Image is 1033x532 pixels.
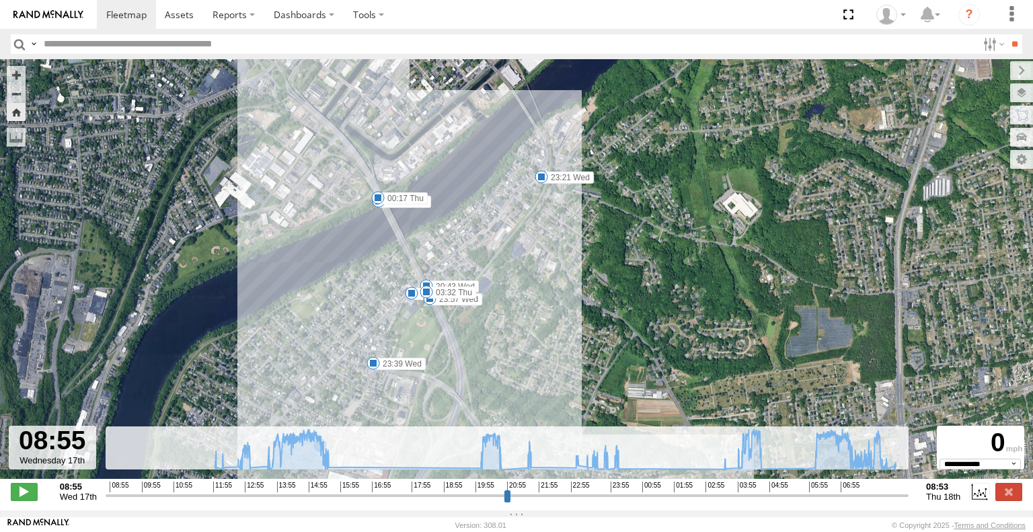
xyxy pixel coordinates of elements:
[738,482,757,492] span: 03:55
[142,482,161,492] span: 09:55
[892,521,1026,529] div: © Copyright 2025 -
[60,482,97,492] strong: 08:55
[372,482,391,492] span: 16:55
[958,4,980,26] i: ?
[7,103,26,121] button: Zoom Home
[642,482,661,492] span: 00:55
[213,482,232,492] span: 11:55
[926,482,960,492] strong: 08:53
[571,482,590,492] span: 22:55
[674,482,693,492] span: 01:55
[475,482,494,492] span: 19:55
[7,84,26,103] button: Zoom out
[939,428,1022,459] div: 0
[1010,150,1033,169] label: Map Settings
[539,482,558,492] span: 21:55
[7,66,26,84] button: Zoom in
[426,280,479,293] label: 20:43 Wed
[277,482,296,492] span: 13:55
[245,482,264,492] span: 12:55
[769,482,788,492] span: 04:55
[174,482,192,492] span: 10:55
[13,10,83,20] img: rand-logo.svg
[872,5,911,25] div: Viet Nguyen
[978,34,1007,54] label: Search Filter Options
[28,34,39,54] label: Search Query
[455,521,506,529] div: Version: 308.01
[11,483,38,500] label: Play/Stop
[60,492,97,502] span: Wed 17th Sep 2025
[7,128,26,147] label: Measure
[995,483,1022,500] label: Close
[926,492,960,502] span: Thu 18th Sep 2025
[841,482,859,492] span: 06:55
[379,196,431,208] label: 21:38 Wed
[954,521,1026,529] a: Terms and Conditions
[378,192,428,204] label: 00:17 Thu
[611,482,629,492] span: 23:55
[444,482,463,492] span: 18:55
[430,293,482,305] label: 23:57 Wed
[373,358,426,370] label: 23:39 Wed
[809,482,828,492] span: 05:55
[340,482,359,492] span: 15:55
[7,519,69,532] a: Visit our Website
[412,482,430,492] span: 17:55
[110,482,128,492] span: 08:55
[426,287,476,299] label: 03:32 Thu
[507,482,526,492] span: 20:55
[309,482,328,492] span: 14:55
[541,172,594,184] label: 23:21 Wed
[705,482,724,492] span: 02:55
